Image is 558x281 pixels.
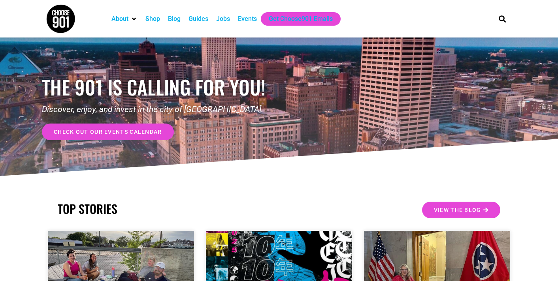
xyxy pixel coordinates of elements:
a: Get Choose901 Emails [269,14,333,24]
a: check out our events calendar [42,124,174,140]
a: Jobs [216,14,230,24]
a: Events [238,14,257,24]
a: Shop [145,14,160,24]
a: View the Blog [422,202,500,218]
span: View the Blog [434,207,481,213]
a: About [111,14,128,24]
nav: Main nav [107,12,485,26]
a: Guides [189,14,208,24]
h1: the 901 is calling for you! [42,75,279,99]
p: Discover, enjoy, and invest in the city of [GEOGRAPHIC_DATA]. [42,103,279,116]
div: About [107,12,141,26]
div: Search [496,12,509,25]
h2: TOP STORIES [58,202,275,216]
a: Blog [168,14,181,24]
span: check out our events calendar [54,129,162,135]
